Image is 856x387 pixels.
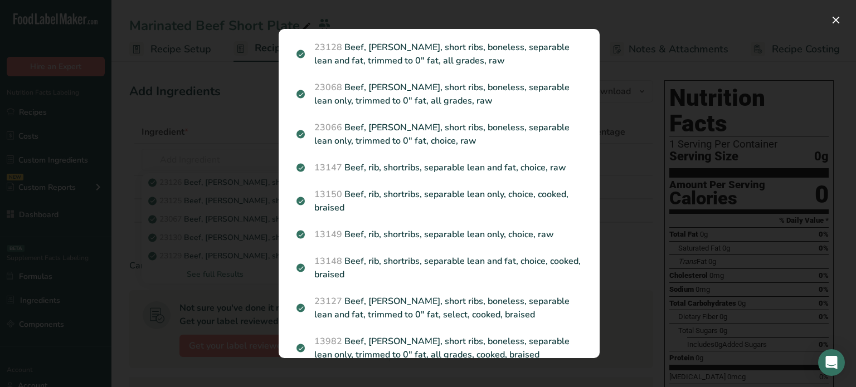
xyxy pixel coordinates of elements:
span: 13982 [314,335,342,347]
span: 13147 [314,161,342,174]
p: Beef, rib, shortribs, separable lean and fat, choice, raw [296,161,582,174]
p: Beef, [PERSON_NAME], short ribs, boneless, separable lean only, trimmed to 0" fat, all grades, raw [296,81,582,107]
p: Beef, [PERSON_NAME], short ribs, boneless, separable lean only, trimmed to 0" fat, all grades, co... [296,335,582,361]
span: 13150 [314,188,342,200]
p: Beef, rib, shortribs, separable lean only, choice, raw [296,228,582,241]
p: Beef, rib, shortribs, separable lean and fat, choice, cooked, braised [296,254,582,281]
span: 23066 [314,121,342,134]
span: 23127 [314,295,342,307]
p: Beef, [PERSON_NAME], short ribs, boneless, separable lean only, trimmed to 0" fat, choice, raw [296,121,582,148]
span: 13148 [314,255,342,267]
p: Beef, [PERSON_NAME], short ribs, boneless, separable lean and fat, trimmed to 0" fat, all grades,... [296,41,582,67]
div: Open Intercom Messenger [818,349,845,376]
p: Beef, [PERSON_NAME], short ribs, boneless, separable lean and fat, trimmed to 0" fat, select, coo... [296,295,582,321]
p: Beef, rib, shortribs, separable lean only, choice, cooked, braised [296,188,582,214]
span: 23128 [314,41,342,53]
span: 23068 [314,81,342,94]
span: 13149 [314,228,342,241]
